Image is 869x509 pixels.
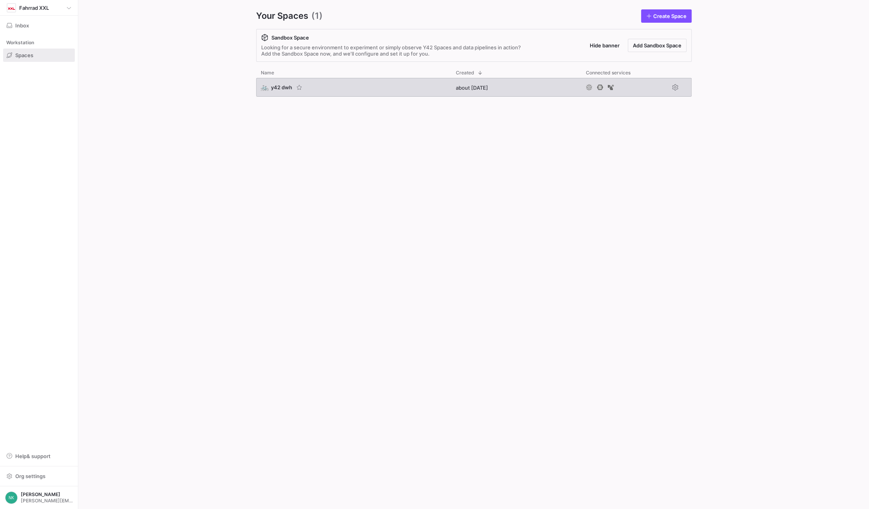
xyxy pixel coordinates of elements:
span: y42 dwh [271,84,292,90]
span: Create Space [653,13,687,19]
span: Created [456,70,474,76]
span: Fahrrad XXL [19,5,49,11]
span: [PERSON_NAME] [21,492,73,497]
span: Inbox [15,22,29,29]
a: Spaces [3,49,75,62]
div: Workstation [3,37,75,49]
span: Sandbox Space [271,34,309,41]
span: (1) [311,9,323,23]
button: Help& support [3,449,75,463]
button: NK[PERSON_NAME][PERSON_NAME][EMAIL_ADDRESS][PERSON_NAME][DOMAIN_NAME] [3,489,75,506]
span: [PERSON_NAME][EMAIL_ADDRESS][PERSON_NAME][DOMAIN_NAME] [21,498,73,504]
span: 🚲 [261,84,268,91]
span: Spaces [15,52,33,58]
span: about [DATE] [456,85,488,91]
img: https://storage.googleapis.com/y42-prod-data-exchange/images/oGOSqxDdlQtxIPYJfiHrUWhjI5fT83rRj0ID... [7,4,15,12]
a: Create Space [641,9,692,23]
span: Your Spaces [256,9,308,23]
button: Org settings [3,469,75,483]
span: Name [261,70,274,76]
a: Org settings [3,474,75,480]
span: Add Sandbox Space [633,42,681,49]
button: Hide banner [585,39,625,52]
div: Press SPACE to select this row. [256,78,692,100]
button: Add Sandbox Space [628,39,687,52]
button: Inbox [3,19,75,32]
span: Hide banner [590,42,620,49]
span: Connected services [586,70,631,76]
div: NK [5,491,18,504]
span: Org settings [15,473,45,479]
span: Help & support [15,453,51,459]
div: Looking for a secure environment to experiment or simply observe Y42 Spaces and data pipelines in... [261,44,521,57]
